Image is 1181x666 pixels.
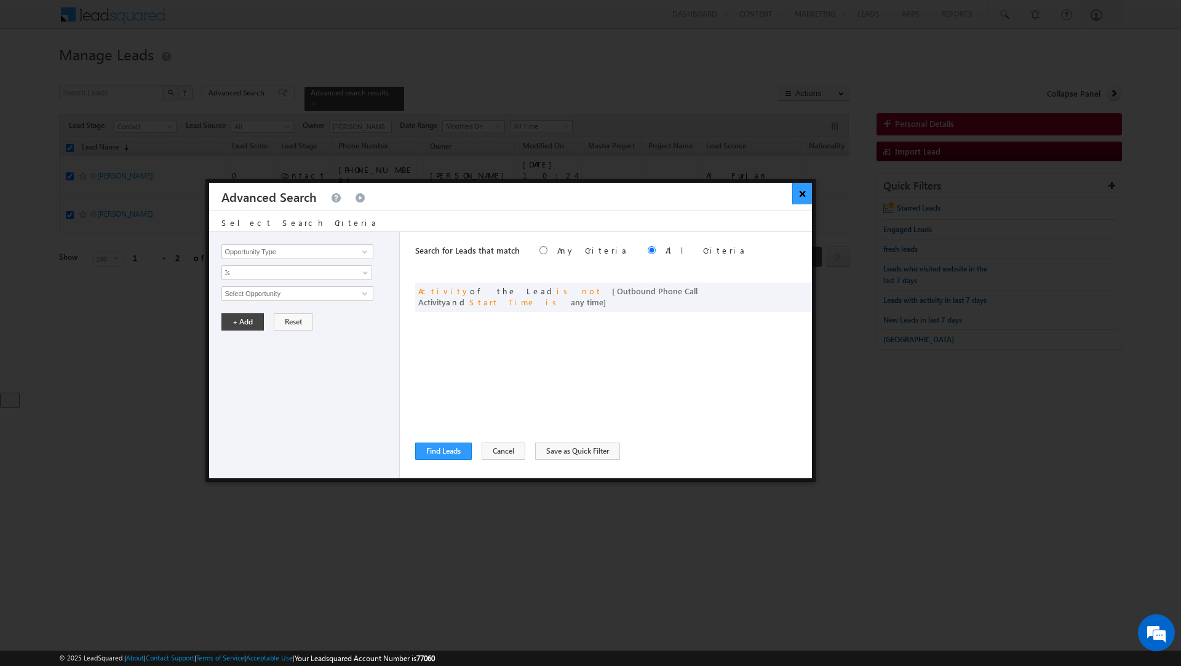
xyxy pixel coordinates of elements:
button: + Add [221,313,264,331]
span: is not [557,286,602,296]
span: Your Leadsquared Account Number is [295,654,435,663]
button: × [792,183,813,204]
a: Show All Items [356,246,371,258]
span: 77060 [416,654,435,663]
button: Reset [274,313,313,331]
a: About [126,654,144,662]
em: Start Chat [167,379,223,396]
div: Minimize live chat window [202,6,231,36]
span: of the Lead and ] [418,286,698,307]
img: d_60004797649_company_0_60004797649 [21,65,52,81]
button: Cancel [482,443,525,460]
textarea: Type your message and hit 'Enter' [16,114,225,368]
label: Any Criteria [557,245,628,255]
label: All Criteria [666,245,746,255]
span: Is [222,267,356,278]
a: Is [221,265,372,280]
button: Find Leads [415,443,472,460]
span: © 2025 LeadSquared | | | | | [59,652,435,664]
input: Type to Search [221,244,373,259]
a: Acceptable Use [246,654,293,662]
span: is [546,297,561,307]
a: Terms of Service [196,654,244,662]
a: Show All Items [356,287,371,300]
a: Contact Support [146,654,194,662]
button: Save as Quick Filter [535,443,620,460]
input: Type to Search [221,286,373,301]
span: Start Time [469,297,536,307]
span: [ Outbound Phone Call Activity [418,286,698,307]
div: Chat with us now [64,65,207,81]
span: Search for Leads that match [415,245,520,255]
span: Select Search Criteria [221,217,378,228]
span: any time [571,297,603,307]
h3: Advanced Search [221,183,317,211]
span: Activity [418,286,470,296]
